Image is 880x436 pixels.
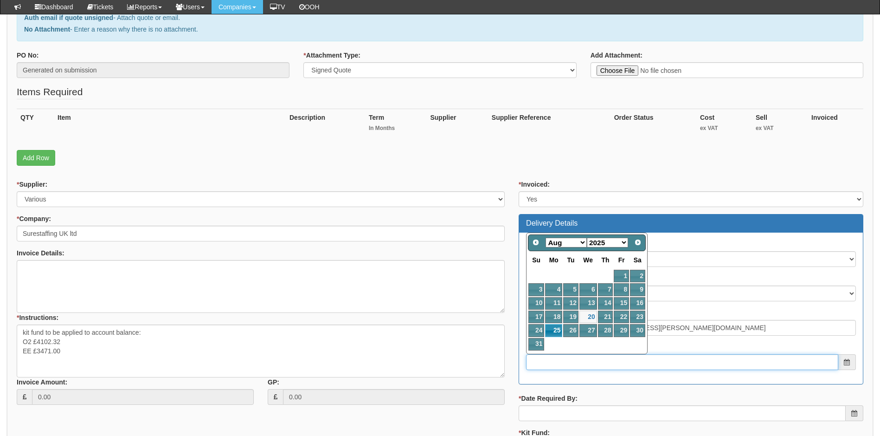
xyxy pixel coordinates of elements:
[563,324,578,337] a: 26
[365,109,427,141] th: Term
[17,85,83,99] legend: Items Required
[532,256,540,264] span: Sunday
[286,109,365,141] th: Description
[17,377,67,387] label: Invoice Amount:
[631,236,644,249] a: Next
[614,270,629,282] a: 1
[598,297,613,310] a: 14
[528,338,544,351] a: 31
[808,109,863,141] th: Invoiced
[17,109,54,141] th: QTY
[630,324,645,337] a: 30
[752,109,808,141] th: Sell
[614,311,629,323] a: 22
[696,109,752,141] th: Cost
[630,297,645,310] a: 16
[614,324,629,337] a: 29
[630,311,645,323] a: 23
[602,256,610,264] span: Thursday
[526,219,856,228] h3: Delivery Details
[545,297,562,310] a: 11
[54,109,286,141] th: Item
[598,283,613,296] a: 7
[268,377,279,387] label: GP:
[630,270,645,282] a: 2
[17,248,64,258] label: Invoice Details:
[545,324,562,337] a: 25
[583,256,593,264] span: Wednesday
[614,297,629,310] a: 15
[528,324,544,337] a: 24
[545,311,562,323] a: 18
[528,283,544,296] a: 3
[598,311,613,323] a: 21
[563,297,578,310] a: 12
[17,313,58,322] label: Instructions:
[528,311,544,323] a: 17
[567,256,575,264] span: Tuesday
[519,180,550,189] label: Invoiced:
[549,256,559,264] span: Monday
[24,26,70,33] b: No Attachment
[598,324,613,337] a: 28
[563,311,578,323] a: 19
[618,256,625,264] span: Friday
[610,109,696,141] th: Order Status
[630,283,645,296] a: 9
[24,14,113,21] b: Auth email if quote unsigned
[579,324,597,337] a: 27
[579,283,597,296] a: 6
[24,25,856,34] p: - Enter a reason why there is no attachment.
[579,297,597,310] a: 13
[17,51,39,60] label: PO No:
[545,283,562,296] a: 4
[756,124,804,132] small: ex VAT
[17,150,55,166] a: Add Row
[24,13,856,22] p: - Attach quote or email.
[426,109,488,141] th: Supplier
[17,214,51,223] label: Company:
[591,51,642,60] label: Add Attachment:
[532,239,540,246] span: Prev
[634,256,642,264] span: Saturday
[519,394,578,403] label: Date Required By:
[529,236,542,249] a: Prev
[700,124,748,132] small: ex VAT
[634,239,642,246] span: Next
[369,124,423,132] small: In Months
[579,311,597,323] a: 20
[528,297,544,310] a: 10
[17,180,47,189] label: Supplier:
[488,109,610,141] th: Supplier Reference
[614,283,629,296] a: 8
[563,283,578,296] a: 5
[303,51,360,60] label: Attachment Type:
